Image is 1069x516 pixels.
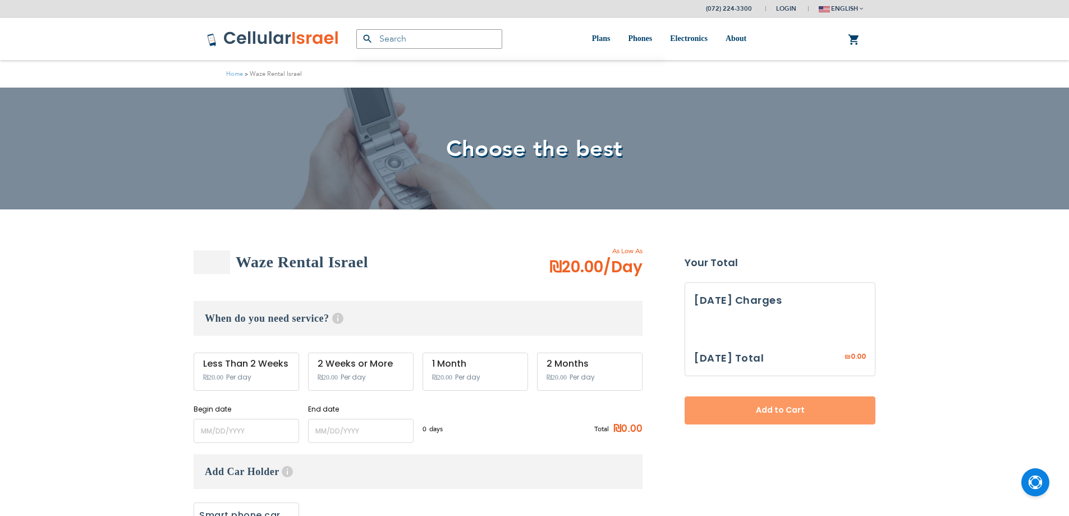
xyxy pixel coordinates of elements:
a: Home [226,70,243,78]
input: MM/DD/YYYY [194,419,299,443]
label: End date [308,404,414,414]
span: Phones [628,34,652,43]
a: (072) 224-3300 [706,4,752,13]
a: Phones [628,18,652,60]
span: Per day [226,372,251,382]
h3: When do you need service? [194,301,643,336]
h3: [DATE] Total [694,350,764,367]
span: About [726,34,746,43]
span: days [429,424,443,434]
span: /Day [603,256,643,278]
div: 2 Months [547,359,633,369]
li: Waze Rental Israel [243,69,302,79]
span: Choose the best [446,134,623,165]
img: Waze Rental Israel [194,250,230,274]
span: ₪20.00 [318,373,338,381]
span: ₪ [845,352,851,362]
strong: Your Total [685,254,875,271]
a: Electronics [670,18,708,60]
span: ₪20.00 [549,256,643,278]
span: 0.00 [851,351,866,361]
a: Plans [592,18,611,60]
label: Begin date [194,404,299,414]
h3: Add Car Holder [194,454,643,489]
input: Search [356,29,502,49]
span: Electronics [670,34,708,43]
button: english [819,1,863,17]
span: Help [332,313,343,324]
a: About [726,18,746,60]
input: MM/DD/YYYY [308,419,414,443]
span: Plans [592,34,611,43]
div: 1 Month [432,359,519,369]
span: ₪0.00 [609,421,643,437]
span: Per day [341,372,366,382]
span: 0 [423,424,429,434]
div: Less Than 2 Weeks [203,359,290,369]
span: Total [594,424,609,434]
span: ₪20.00 [432,373,452,381]
img: Cellular Israel Logo [207,30,339,47]
img: english [819,6,830,12]
span: As Low As [519,246,643,256]
div: 2 Weeks or More [318,359,404,369]
span: Per day [455,372,480,382]
span: Help [282,466,293,477]
span: Per day [570,372,595,382]
h3: [DATE] Charges [694,292,866,309]
span: ₪20.00 [547,373,567,381]
span: ₪20.00 [203,373,223,381]
span: Login [776,4,796,13]
h2: Waze Rental Israel [236,251,368,273]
